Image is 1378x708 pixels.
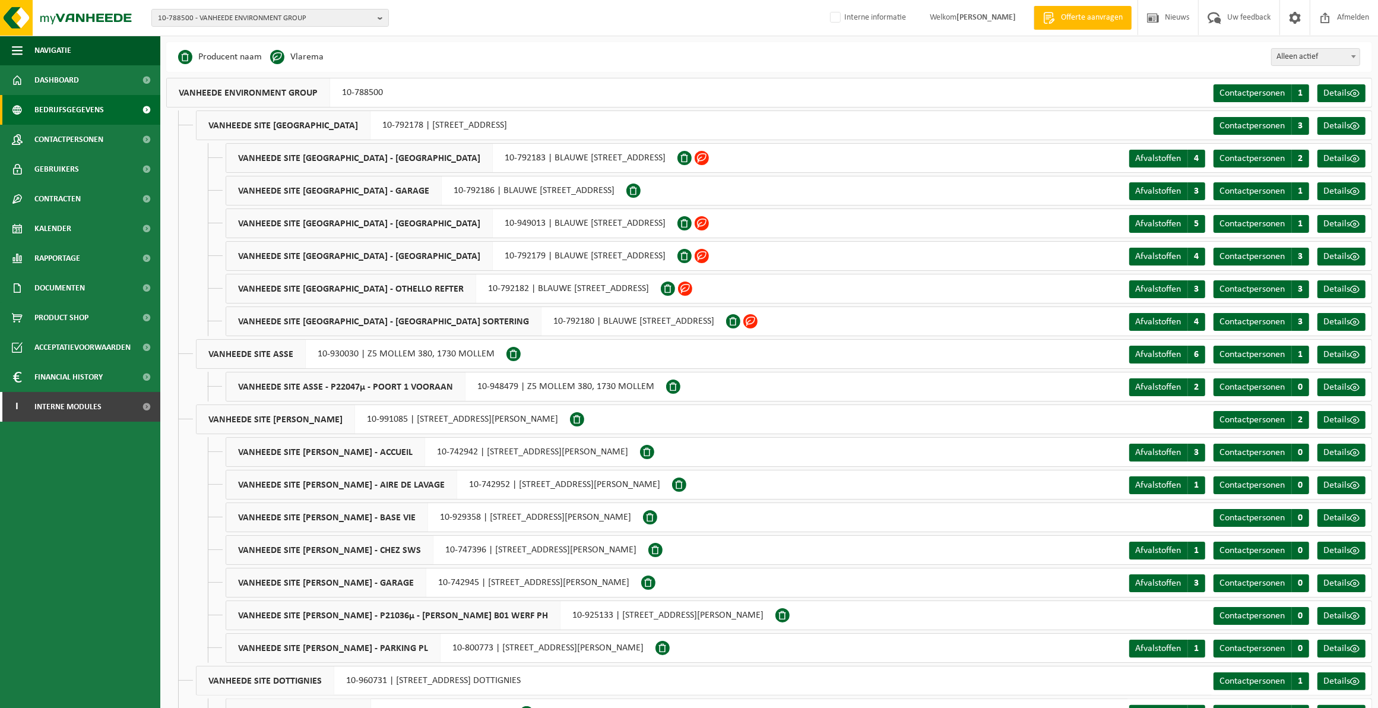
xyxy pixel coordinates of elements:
[34,36,71,65] span: Navigatie
[1323,644,1350,653] span: Details
[226,536,433,564] span: VANHEEDE SITE [PERSON_NAME] - CHEZ SWS
[1317,280,1366,298] a: Details
[1291,378,1309,396] span: 0
[34,154,79,184] span: Gebruikers
[1129,476,1205,494] a: Afvalstoffen 1
[1219,415,1285,425] span: Contactpersonen
[1291,84,1309,102] span: 1
[1219,546,1285,555] span: Contactpersonen
[1291,280,1309,298] span: 3
[1291,248,1309,265] span: 3
[1129,248,1205,265] a: Afvalstoffen 4
[1219,252,1285,261] span: Contactpersonen
[34,244,80,273] span: Rapportage
[1214,672,1309,690] a: Contactpersonen 1
[226,535,648,565] div: 10-747396 | [STREET_ADDRESS][PERSON_NAME]
[1291,672,1309,690] span: 1
[1317,378,1366,396] a: Details
[1291,215,1309,233] span: 1
[1135,154,1181,163] span: Afvalstoffen
[1214,84,1309,102] a: Contactpersonen 1
[178,48,262,66] li: Producent naam
[1317,313,1366,331] a: Details
[1214,476,1309,494] a: Contactpersonen 0
[1214,542,1309,560] a: Contactpersonen 0
[1135,252,1181,261] span: Afvalstoffen
[1214,280,1309,298] a: Contactpersonen 3
[226,176,626,206] div: 10-792186 | BLAUWE [STREET_ADDRESS]
[1323,187,1350,196] span: Details
[270,48,324,66] li: Vlarema
[226,274,661,304] div: 10-792182 | BLAUWE [STREET_ADDRESS]
[1187,280,1205,298] span: 3
[956,13,1016,22] strong: [PERSON_NAME]
[1291,346,1309,364] span: 1
[226,208,677,238] div: 10-949013 | BLAUWE [STREET_ADDRESS]
[158,10,373,27] span: 10-788500 - VANHEEDE ENVIRONMENT GROUP
[196,110,519,140] div: 10-792178 | [STREET_ADDRESS]
[1219,121,1285,131] span: Contactpersonen
[828,9,906,27] label: Interne informatie
[1214,150,1309,167] a: Contactpersonen 2
[226,176,442,205] span: VANHEEDE SITE [GEOGRAPHIC_DATA] - GARAGE
[1214,607,1309,625] a: Contactpersonen 0
[1214,378,1309,396] a: Contactpersonen 0
[1219,677,1285,686] span: Contactpersonen
[226,502,643,532] div: 10-929358 | [STREET_ADDRESS][PERSON_NAME]
[1214,248,1309,265] a: Contactpersonen 3
[1291,411,1309,429] span: 2
[1058,12,1126,24] span: Offerte aanvragen
[1219,481,1285,490] span: Contactpersonen
[1291,607,1309,625] span: 0
[1214,313,1309,331] a: Contactpersonen 3
[1272,49,1360,65] span: Alleen actief
[226,437,640,467] div: 10-742942 | [STREET_ADDRESS][PERSON_NAME]
[1135,219,1181,229] span: Afvalstoffen
[1135,579,1181,588] span: Afvalstoffen
[34,333,131,362] span: Acceptatievoorwaarden
[226,503,428,532] span: VANHEEDE SITE [PERSON_NAME] - BASE VIE
[1129,640,1205,658] a: Afvalstoffen 1
[1187,150,1205,167] span: 4
[1323,285,1350,294] span: Details
[226,143,677,173] div: 10-792183 | BLAUWE [STREET_ADDRESS]
[226,568,641,598] div: 10-742945 | [STREET_ADDRESS][PERSON_NAME]
[1214,509,1309,527] a: Contactpersonen 0
[1219,611,1285,621] span: Contactpersonen
[1323,415,1350,425] span: Details
[1323,677,1350,686] span: Details
[34,214,71,244] span: Kalender
[1187,313,1205,331] span: 4
[1219,285,1285,294] span: Contactpersonen
[1317,574,1366,592] a: Details
[1214,346,1309,364] a: Contactpersonen 1
[1323,383,1350,392] span: Details
[1323,513,1350,523] span: Details
[1323,481,1350,490] span: Details
[1214,117,1309,135] a: Contactpersonen 3
[197,405,355,434] span: VANHEEDE SITE [PERSON_NAME]
[226,372,666,402] div: 10-948479 | Z5 MOLLEM 380, 1730 MOLLEM
[1135,546,1181,555] span: Afvalstoffen
[1219,383,1285,392] span: Contactpersonen
[1187,182,1205,200] span: 3
[34,392,102,422] span: Interne modules
[1291,117,1309,135] span: 3
[1034,6,1132,30] a: Offerte aanvragen
[166,78,395,108] div: 10-788500
[226,144,493,172] span: VANHEEDE SITE [GEOGRAPHIC_DATA] - [GEOGRAPHIC_DATA]
[1323,350,1350,359] span: Details
[1135,285,1181,294] span: Afvalstoffen
[1219,154,1285,163] span: Contactpersonen
[1129,280,1205,298] a: Afvalstoffen 3
[226,568,426,597] span: VANHEEDE SITE [PERSON_NAME] - GARAGE
[34,125,103,154] span: Contactpersonen
[1219,579,1285,588] span: Contactpersonen
[1187,542,1205,560] span: 1
[1323,88,1350,98] span: Details
[1129,182,1205,200] a: Afvalstoffen 3
[226,601,560,630] span: VANHEEDE SITE [PERSON_NAME] - P21036µ - [PERSON_NAME] B01 WERF PH
[226,470,672,500] div: 10-742952 | [STREET_ADDRESS][PERSON_NAME]
[1317,476,1366,494] a: Details
[1219,644,1285,653] span: Contactpersonen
